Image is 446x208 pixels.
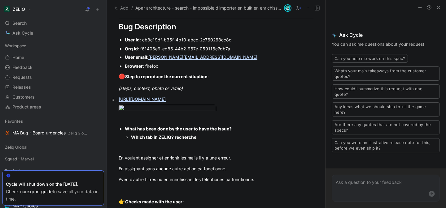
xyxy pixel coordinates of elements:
[119,165,313,172] div: En assignant sans aucune autre action ça fonctionne.
[68,131,89,135] span: Zeliq Global
[2,166,104,177] div: Product
[5,168,20,174] span: Product
[125,74,208,79] strong: Step to reproduce the current situation
[125,36,313,43] div: : cb8c19df-b35f-4b10-abcc-2c760268cc8d
[5,156,34,162] span: Squad - Marvel
[2,28,104,38] a: Ask Cycle
[119,176,313,183] div: Avec d’autre filtres ou en enrichissant les téléphones ça fonctionne.
[125,37,140,42] strong: User id
[2,128,104,138] a: MA Bug - Board urgenciesZeliq Global
[27,189,53,194] a: export guide
[12,19,27,27] span: Search
[2,142,104,154] div: Zeliq Global
[12,84,31,90] span: Releases
[2,5,33,14] button: ZELIQZELIQ
[2,92,104,102] a: Customers
[125,54,313,60] div: :
[125,199,184,204] strong: Checks made with the user:
[12,94,35,100] span: Customers
[125,45,313,52] div: : f61405e9-ed85-44b2-967e-059116c7db7a
[119,21,313,32] div: Bug Description
[12,130,88,136] span: MA Bug - Board urgencies
[2,102,104,112] a: Product areas
[148,54,257,60] a: [PERSON_NAME][EMAIL_ADDRESS][DOMAIN_NAME]
[2,142,104,152] div: Zeliq Global
[125,63,143,69] strong: Browser
[332,84,440,99] button: How could I summarize this request with one quote?
[119,96,166,102] a: [URL][DOMAIN_NAME]
[13,6,25,12] h1: ZELIQ
[5,43,26,49] span: Workspace
[332,40,440,48] p: You can ask me questions about your request
[131,4,133,12] span: /
[4,6,10,12] img: ZELIQ
[332,120,440,134] button: Are there any quotes that are not covered by the specs?
[119,198,125,205] span: 👉
[119,73,313,81] div: :
[2,117,104,126] div: Favorites
[2,166,104,175] div: Product
[6,188,101,203] div: Check our to save all your data in time.
[113,4,130,12] button: Add
[131,134,196,140] strong: Which tab in ZELIQ? recherche
[12,64,33,70] span: Feedback
[119,105,216,113] img: O'NEILL Ivan Zeliq 18 septembre 2025.jpg
[135,4,281,12] span: Apar architecture - search - impossible d'importer en bulk en enrichissant les mails
[2,19,104,28] div: Search
[125,63,313,69] div: : firefox
[119,155,313,161] div: En voulant assigner et enrichir les mails il y a une erreur.
[125,126,232,131] strong: What has been done by the user to have the issue?
[12,74,32,80] span: Requests
[332,66,440,81] button: What’s your main takeaways from the customer quotes?
[285,5,291,11] img: avatar
[2,41,104,50] div: Workspace
[332,31,440,39] span: Ask Cycle
[2,154,104,163] div: Squad - Marvel
[12,29,33,37] span: Ask Cycle
[119,86,183,91] em: (steps, context, photo or video)
[12,54,24,61] span: Home
[2,63,104,72] a: Feedback
[2,53,104,62] a: Home
[332,102,440,117] button: Any ideas what we should ship to kill the game here?
[5,144,27,150] span: Zeliq Global
[125,46,138,51] strong: Org id
[2,73,104,82] a: Requests
[12,104,41,110] span: Product areas
[5,118,23,124] span: Favorites
[2,83,104,92] a: Releases
[6,180,101,188] div: Cycle will shut down on the [DATE].
[332,54,408,63] button: Can you help me work on this spec?
[119,73,125,79] span: 🔴
[125,54,147,60] strong: User email
[2,154,104,165] div: Squad - Marvel
[332,138,440,152] button: Can you write an illustrative release note for this, before we even ship it?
